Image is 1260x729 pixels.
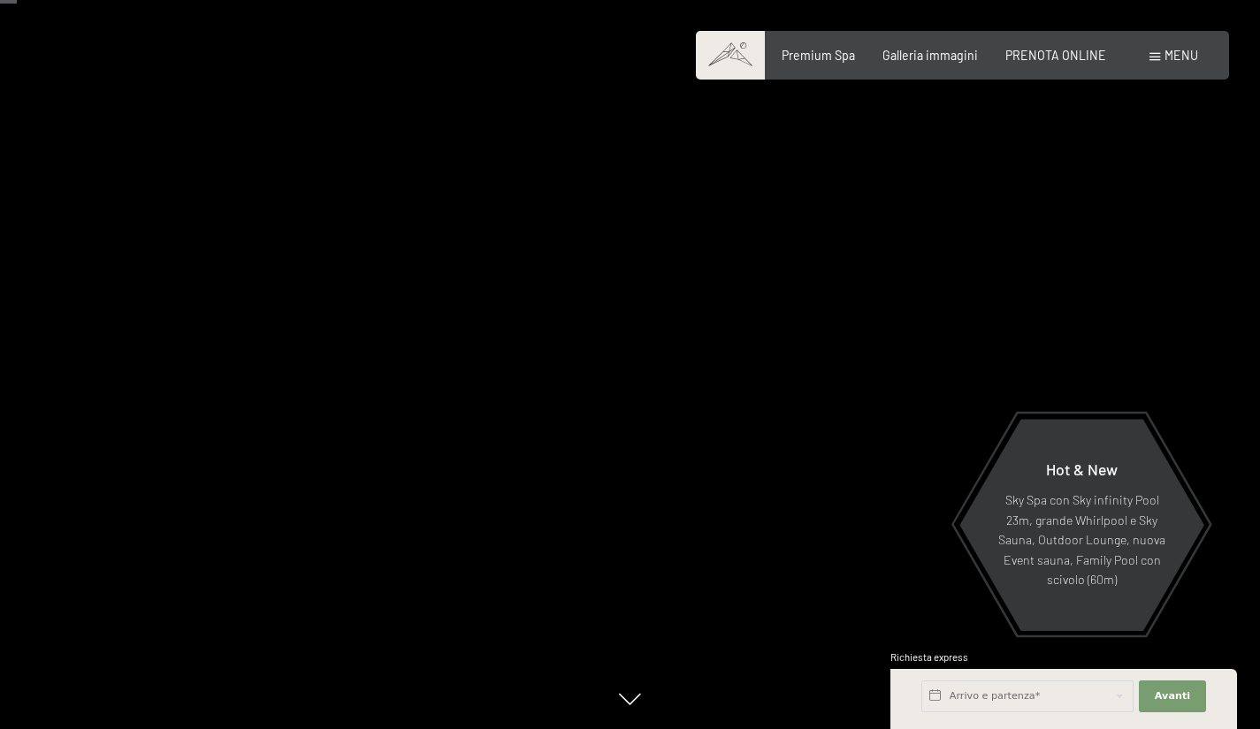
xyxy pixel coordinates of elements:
span: Avanti [1155,689,1190,703]
span: Richiesta express [890,651,968,663]
a: PRENOTA ONLINE [1005,48,1106,63]
a: Premium Spa [782,48,855,63]
p: Sky Spa con Sky infinity Pool 23m, grande Whirlpool e Sky Sauna, Outdoor Lounge, nuova Event saun... [997,490,1166,590]
span: Menu [1165,48,1198,63]
a: Hot & New Sky Spa con Sky infinity Pool 23m, grande Whirlpool e Sky Sauna, Outdoor Lounge, nuova ... [958,418,1205,632]
button: Avanti [1139,680,1206,712]
span: Hot & New [1046,459,1118,479]
a: Galleria immagini [882,48,978,63]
